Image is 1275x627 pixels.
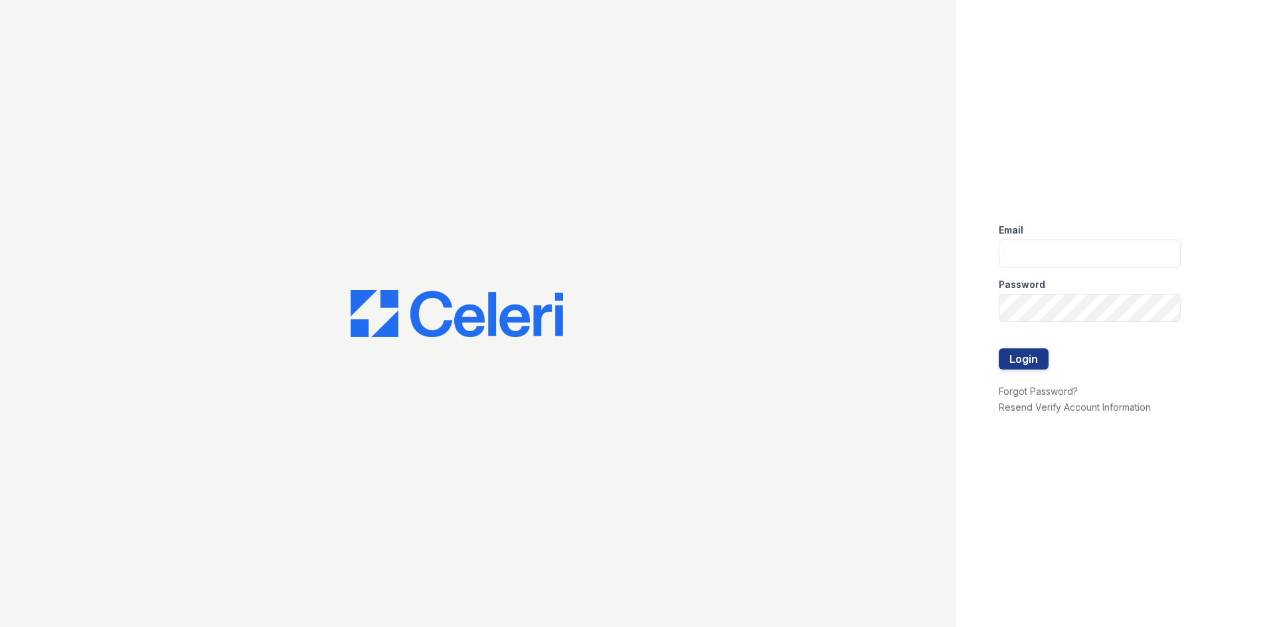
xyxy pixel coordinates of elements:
[351,290,563,338] img: CE_Logo_Blue-a8612792a0a2168367f1c8372b55b34899dd931a85d93a1a3d3e32e68fde9ad4.png
[999,278,1045,291] label: Password
[999,385,1078,397] a: Forgot Password?
[999,401,1151,413] a: Resend Verify Account Information
[999,224,1023,237] label: Email
[999,348,1049,370] button: Login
